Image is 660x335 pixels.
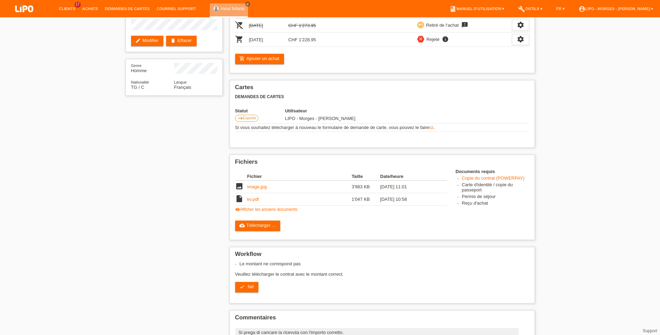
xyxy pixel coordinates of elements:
[424,22,459,29] div: Retiré de l‘achat
[235,94,529,100] h3: Demandes de cartes
[462,200,529,207] li: Reçu d'achat
[517,35,524,43] i: settings
[235,251,529,261] h2: Workflow
[235,108,285,113] th: Statut
[245,2,250,7] a: close
[352,193,380,206] td: 1'047 KB
[235,282,259,292] a: check fait
[285,116,355,121] span: 09.08.2025
[7,14,42,19] a: LIPO pay
[75,2,81,8] span: 17
[247,184,267,189] a: image.jpg
[575,7,657,11] a: account_circleLIPO - Morges - [PERSON_NAME] ▾
[380,181,437,193] td: [DATE] 11:01
[578,6,585,12] i: account_circle
[239,284,245,290] i: check
[249,33,289,47] td: [DATE]
[449,6,456,12] i: book
[425,36,440,43] div: Rejeté
[380,193,437,206] td: [DATE] 10:58
[131,63,174,73] div: Homme
[515,7,546,11] a: buildOutils ▾
[131,85,144,90] span: Togo / C / 02.02.2009
[170,38,176,43] i: delete
[174,85,191,90] span: Français
[352,172,380,181] th: Taille
[518,6,525,12] i: build
[235,123,529,132] td: Si vous souhaitez télécharger à nouveau le formulaire de demande de carte, vous pouvez le faire .
[643,328,657,333] a: Support
[235,261,529,298] div: Veuillez télécharger le contrat avec le montant correct.
[131,63,142,68] span: Genre
[246,2,249,6] i: close
[352,181,380,193] td: 3'983 KB
[285,108,403,113] th: Utilisateur
[462,194,529,200] li: Permis de séjour
[462,182,529,194] li: Carte d'identité / copie du passeport
[462,175,525,181] a: Copie du contrat (POWERPAY)
[55,7,79,11] a: Clients
[235,35,243,43] i: POSP00026578
[446,7,508,11] a: bookManuel d’utilisation ▾
[235,314,529,325] h2: Commentaires
[418,36,423,41] i: close
[288,33,328,47] td: CHF 1'228.95
[235,21,243,29] i: POSP00025952
[239,223,245,228] i: cloud_upload
[517,21,524,29] i: settings
[441,36,449,43] i: info
[249,18,289,33] td: [DATE]
[235,207,298,212] a: visibilityAfficher les anciens documents
[243,116,256,120] span: Exporte
[248,284,254,289] span: fait
[461,22,469,28] i: feedback
[221,6,245,11] a: mout fofana
[235,84,529,94] h2: Cartes
[418,22,423,27] i: undo
[240,261,529,266] li: Le montant ne correspond pas
[235,195,243,203] i: insert_drive_file
[380,172,437,181] th: Date/heure
[456,169,529,174] h4: Documents requis
[235,221,281,231] a: cloud_uploadTélécharger ...
[553,7,568,11] a: FR ▾
[247,197,259,202] a: kv.pdf
[79,7,101,11] a: Achats
[288,18,328,33] td: CHF 1'273.95
[101,7,153,11] a: Demandes de cartes
[247,172,352,181] th: Fichier
[235,207,240,212] i: visibility
[235,54,284,64] a: add_shopping_cartAjouter un achat
[239,56,245,61] i: add_shopping_cart
[174,80,187,84] span: Langue
[131,80,149,84] span: Nationalité
[429,125,433,130] a: ici
[166,36,197,46] a: deleteEffacer
[131,36,163,46] a: editModifier
[239,330,515,335] div: Si prega di caricare la ricevuta con l'importo corretto.
[235,158,529,169] h2: Fichiers
[135,38,141,43] i: edit
[235,182,243,190] i: image
[153,7,199,11] a: Courriel Support
[238,115,243,121] i: east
